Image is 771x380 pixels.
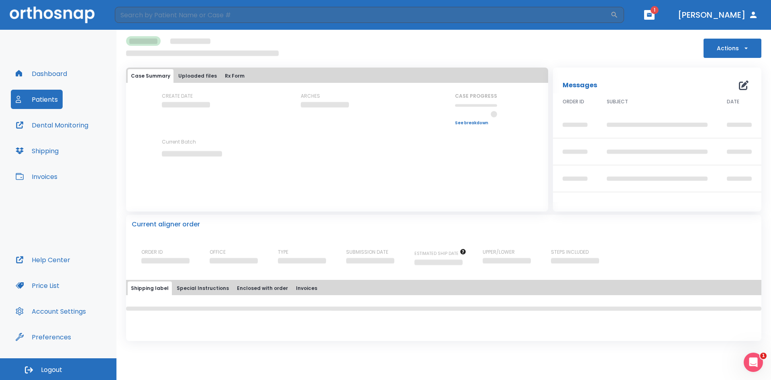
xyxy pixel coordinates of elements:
[563,80,597,90] p: Messages
[704,39,761,58] button: Actions
[11,302,91,321] button: Account Settings
[175,69,220,83] button: Uploaded files
[128,281,172,295] button: Shipping label
[141,249,163,256] p: ORDER ID
[278,249,288,256] p: TYPE
[455,121,497,125] a: See breakdown
[11,167,62,186] button: Invoices
[11,90,63,109] button: Patients
[293,281,320,295] button: Invoices
[173,281,232,295] button: Special Instructions
[483,249,515,256] p: UPPER/LOWER
[128,69,547,83] div: tabs
[132,220,200,229] p: Current aligner order
[11,276,64,295] button: Price List
[346,249,388,256] p: SUBMISSION DATE
[10,6,95,23] img: Orthosnap
[651,6,659,14] span: 1
[41,366,62,374] span: Logout
[455,92,497,100] p: CASE PROGRESS
[675,8,761,22] button: [PERSON_NAME]
[234,281,291,295] button: Enclosed with order
[760,353,767,359] span: 1
[11,250,75,269] button: Help Center
[551,249,589,256] p: STEPS INCLUDED
[11,115,93,135] button: Dental Monitoring
[115,7,610,23] input: Search by Patient Name or Case #
[69,333,77,341] div: Tooltip anchor
[607,98,628,105] span: SUBJECT
[301,92,320,100] p: ARCHES
[744,353,763,372] iframe: Intercom live chat
[563,98,584,105] span: ORDER ID
[11,141,63,160] button: Shipping
[128,281,760,295] div: tabs
[162,138,234,146] p: Current Batch
[727,98,739,105] span: DATE
[210,249,226,256] p: OFFICE
[11,327,76,347] button: Preferences
[128,69,173,83] button: Case Summary
[414,251,466,257] span: The date will be available after approving treatment plan
[222,69,248,83] button: Rx Form
[11,64,72,83] button: Dashboard
[162,92,193,100] p: CREATE DATE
